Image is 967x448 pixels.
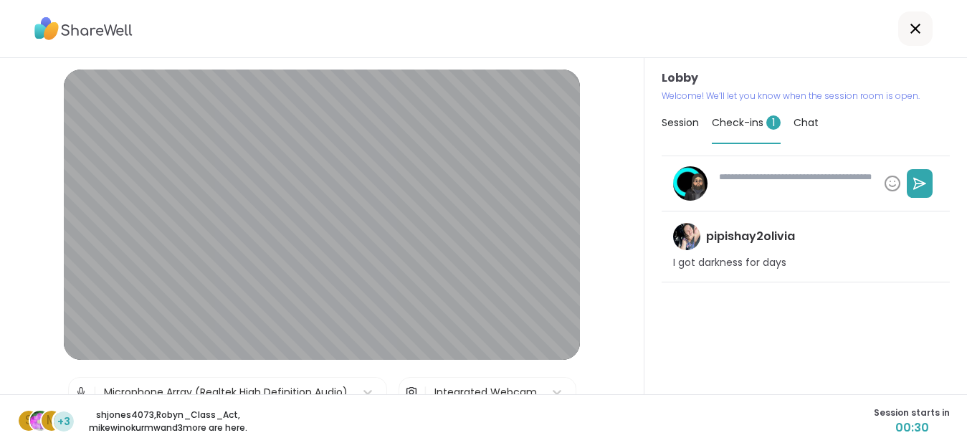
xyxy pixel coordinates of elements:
span: Session [662,115,699,130]
span: Chat [794,115,819,130]
span: 1 [766,115,781,130]
img: Microphone [75,378,87,406]
span: Session starts in [874,406,950,419]
span: s [25,411,32,430]
h3: Lobby [662,70,950,87]
span: | [424,378,427,406]
span: | [93,378,97,406]
p: Welcome! We’ll let you know when the session room is open. [662,90,950,103]
img: pipishay2olivia [673,223,700,250]
img: Camera [405,378,418,406]
img: ChrisBB [673,166,708,201]
p: I got darkness for days [673,256,786,270]
span: 00:30 [874,419,950,437]
div: Integrated Webcam [434,385,537,400]
h4: pipishay2olivia [706,229,795,244]
span: m [47,411,57,430]
span: Check-ins [712,115,781,130]
div: Microphone Array (Realtek High Definition Audio) [104,385,348,400]
span: +3 [57,414,70,429]
img: ShareWell Logo [34,12,133,45]
img: Robyn_Class_Act [30,411,50,431]
p: shjones4073 , Robyn_Class_Act , mikewinokurmw and 3 more are here. [87,409,248,434]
